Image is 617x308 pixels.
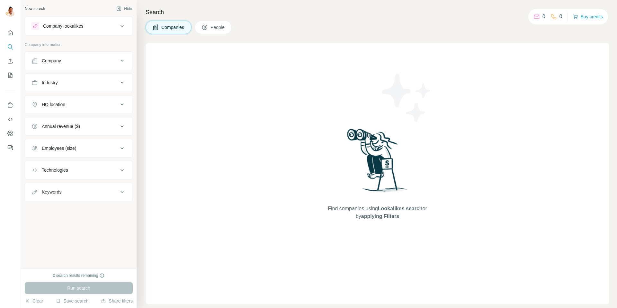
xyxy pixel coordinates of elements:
[25,97,132,112] button: HQ location
[42,101,65,108] div: HQ location
[378,69,435,127] img: Surfe Illustration - Stars
[101,298,133,304] button: Share filters
[43,23,83,29] div: Company lookalikes
[5,27,15,39] button: Quick start
[5,55,15,67] button: Enrich CSV
[42,58,61,64] div: Company
[25,18,132,34] button: Company lookalikes
[25,75,132,90] button: Industry
[5,128,15,139] button: Dashboard
[53,273,105,278] div: 0 search results remaining
[25,119,132,134] button: Annual revenue ($)
[378,206,423,211] span: Lookalikes search
[25,298,43,304] button: Clear
[542,13,545,21] p: 0
[5,99,15,111] button: Use Surfe on LinkedIn
[56,298,88,304] button: Save search
[42,123,80,130] div: Annual revenue ($)
[42,145,76,151] div: Employees (size)
[344,127,411,199] img: Surfe Illustration - Woman searching with binoculars
[161,24,185,31] span: Companies
[5,69,15,81] button: My lists
[210,24,225,31] span: People
[42,189,61,195] div: Keywords
[42,79,58,86] div: Industry
[42,167,68,173] div: Technologies
[112,4,137,14] button: Hide
[5,6,15,17] img: Avatar
[573,12,603,21] button: Buy credits
[559,13,562,21] p: 0
[326,205,429,220] span: Find companies using or by
[25,42,133,48] p: Company information
[5,142,15,153] button: Feedback
[25,140,132,156] button: Employees (size)
[25,162,132,178] button: Technologies
[25,53,132,68] button: Company
[146,8,609,17] h4: Search
[5,113,15,125] button: Use Surfe API
[25,184,132,200] button: Keywords
[25,6,45,12] div: New search
[361,213,399,219] span: applying Filters
[5,41,15,53] button: Search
